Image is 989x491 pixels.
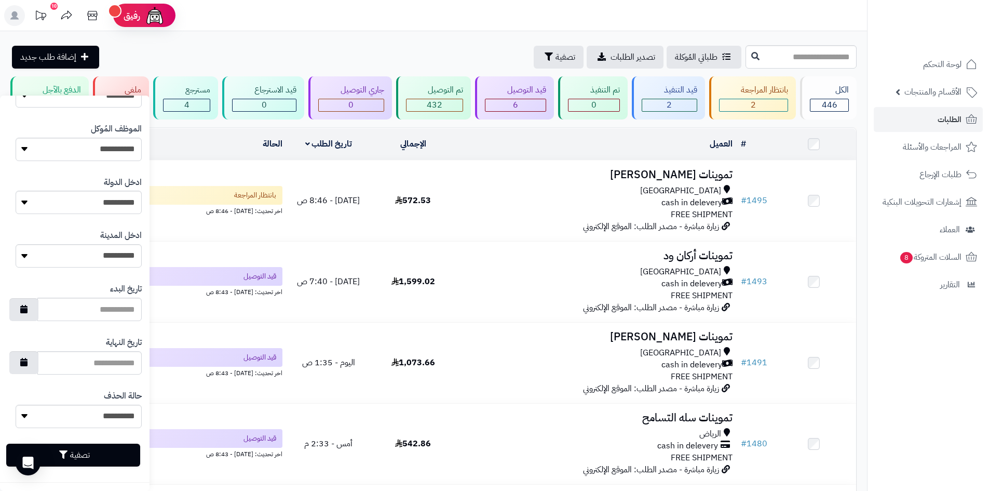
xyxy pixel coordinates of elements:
[459,331,733,343] h3: تموينات [PERSON_NAME]
[427,99,442,111] span: 432
[16,450,40,475] div: Open Intercom Messenger
[642,99,697,111] div: 2
[459,169,733,181] h3: تموينات [PERSON_NAME]
[163,84,210,96] div: مسترجع
[459,412,733,424] h3: تموينات سله التسامح
[485,99,546,111] div: 6
[407,99,463,111] div: 432
[874,245,983,270] a: السلات المتروكة8
[671,452,733,464] span: FREE SHIPMENT
[473,76,556,120] a: قيد التوصيل 6
[741,437,767,450] a: #1480
[103,84,142,96] div: ملغي
[587,46,663,69] a: تصدير الطلبات
[874,52,983,77] a: لوحة التحكم
[900,252,913,263] span: 8
[661,278,722,290] span: cash in delevery
[874,190,983,215] a: إشعارات التحويلات البنكية
[642,84,697,96] div: قيد التنفيذ
[6,444,140,467] button: تصفية
[699,428,721,440] span: الرياض
[184,99,189,111] span: 4
[91,123,142,135] label: الموظف المُوكل
[874,162,983,187] a: طلبات الإرجاع
[904,85,961,99] span: الأقسام والمنتجات
[406,84,464,96] div: تم التوصيل
[661,197,722,209] span: cash in delevery
[319,99,384,111] div: 0
[640,266,721,278] span: [GEOGRAPHIC_DATA]
[923,57,961,72] span: لوحة التحكم
[243,433,276,444] span: قيد التوصيل
[710,138,733,150] a: العميل
[8,76,91,120] a: الدفع بالآجل 0
[348,99,354,111] span: 0
[232,84,296,96] div: قيد الاسترجاع
[741,138,746,150] a: #
[459,250,733,262] h3: تموينات أركان ود
[874,135,983,160] a: المراجعات والأسئلة
[583,382,719,395] span: زيارة مباشرة - مصدر الطلب: الموقع الإلكتروني
[903,140,961,154] span: المراجعات والأسئلة
[940,222,960,237] span: العملاء
[297,275,360,288] span: [DATE] - 7:40 ص
[302,356,355,369] span: اليوم - 1:35 ص
[391,275,435,288] span: 1,599.02
[671,289,733,302] span: FREE SHIPMENT
[940,277,960,292] span: التقارير
[741,275,767,288] a: #1493
[233,99,296,111] div: 0
[874,272,983,297] a: التقارير
[485,84,546,96] div: قيد التوصيل
[20,84,81,96] div: الدفع بالآجل
[874,107,983,132] a: الطلبات
[556,51,575,63] span: تصفية
[151,76,220,120] a: مسترجع 4
[305,138,353,150] a: تاريخ الطلب
[938,112,961,127] span: الطلبات
[919,167,961,182] span: طلبات الإرجاع
[104,177,142,189] label: ادخل الدولة
[874,217,983,242] a: العملاء
[671,208,733,221] span: FREE SHIPMENT
[234,190,276,201] span: بانتظار المراجعة
[104,390,142,402] label: حالة الحذف
[50,3,58,10] div: 10
[400,138,426,150] a: الإجمالي
[513,99,518,111] span: 6
[661,359,722,371] span: cash in delevery
[106,337,142,349] label: تاريخ النهاية
[12,46,99,69] a: إضافة طلب جديد
[720,99,788,111] div: 2
[741,437,747,450] span: #
[556,76,630,120] a: تم التنفيذ 0
[568,84,620,96] div: تم التنفيذ
[741,275,747,288] span: #
[798,76,859,120] a: الكل446
[741,356,767,369] a: #1491
[263,138,282,150] a: الحالة
[164,99,210,111] div: 4
[124,9,140,22] span: رفيق
[394,76,473,120] a: تم التوصيل 432
[591,99,597,111] span: 0
[883,195,961,209] span: إشعارات التحويلات البنكية
[671,370,733,383] span: FREE SHIPMENT
[243,271,276,282] span: قيد التوصيل
[395,437,431,450] span: 542.86
[583,463,719,476] span: زيارة مباشرة - مصدر الطلب: الموقع الإلكتروني
[243,352,276,363] span: قيد التوصيل
[640,185,721,197] span: [GEOGRAPHIC_DATA]
[297,194,360,207] span: [DATE] - 8:46 ص
[100,230,142,242] label: ادخل المدينة
[583,301,719,314] span: زيارة مباشرة - مصدر الطلب: الموقع الإلكتروني
[810,84,849,96] div: الكل
[91,76,152,120] a: ملغي 0
[568,99,619,111] div: 0
[220,76,306,120] a: قيد الاسترجاع 0
[822,99,837,111] span: 446
[667,99,672,111] span: 2
[719,84,789,96] div: بانتظار المراجعة
[534,46,584,69] button: تصفية
[28,5,53,29] a: تحديثات المنصة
